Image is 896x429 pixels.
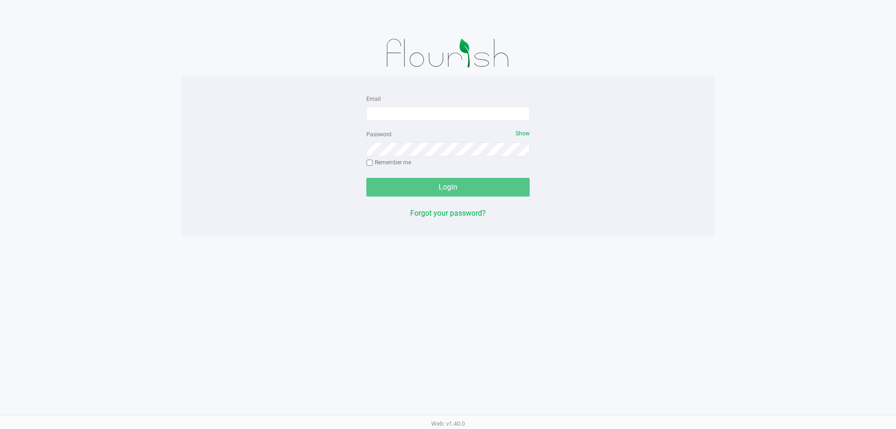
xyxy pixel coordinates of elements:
input: Remember me [366,160,373,166]
label: Remember me [366,158,411,167]
label: Email [366,95,381,103]
span: Show [516,130,530,137]
span: Web: v1.40.0 [431,420,465,427]
label: Password [366,130,392,139]
button: Forgot your password? [410,208,486,219]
